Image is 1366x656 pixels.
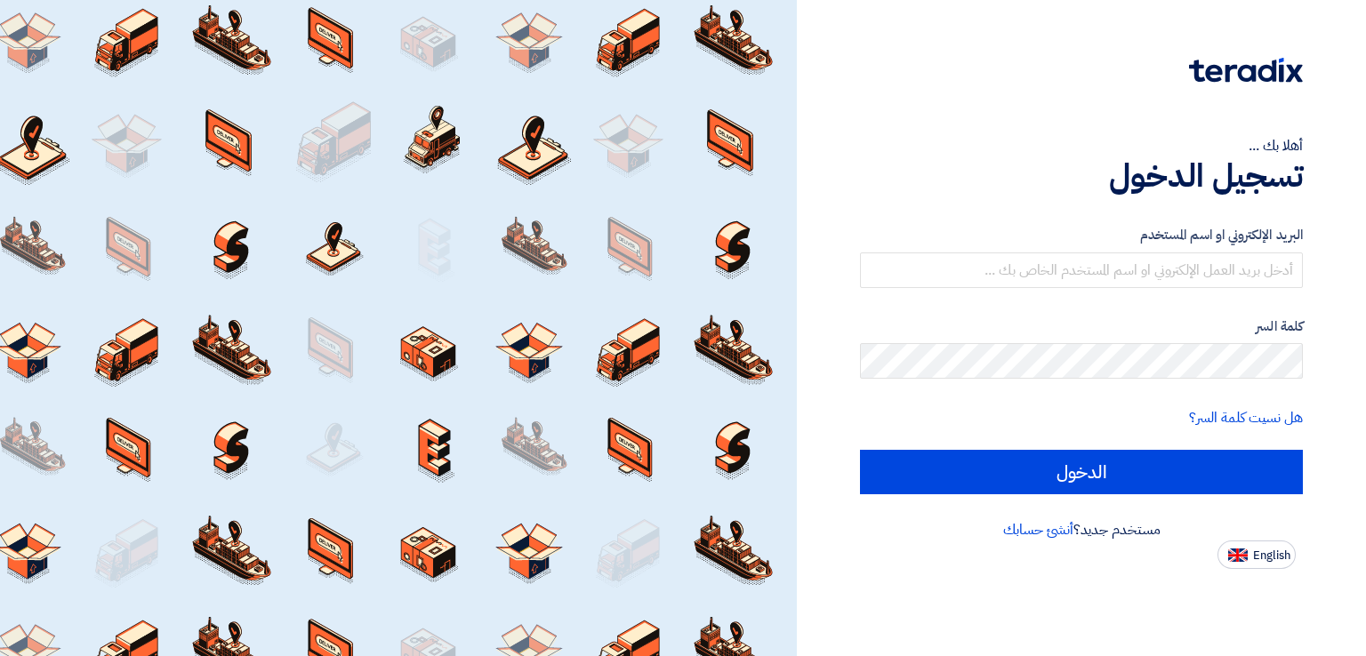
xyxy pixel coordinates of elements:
[860,519,1303,540] div: مستخدم جديد؟
[860,316,1303,337] label: كلمة السر
[860,225,1303,245] label: البريد الإلكتروني او اسم المستخدم
[860,156,1303,196] h1: تسجيل الدخول
[1189,407,1303,428] a: هل نسيت كلمة السر؟
[1189,58,1303,83] img: Teradix logo
[860,450,1303,494] input: الدخول
[1003,519,1073,540] a: أنشئ حسابك
[1217,540,1296,569] button: English
[1228,548,1248,562] img: en-US.png
[860,252,1303,288] input: أدخل بريد العمل الإلكتروني او اسم المستخدم الخاص بك ...
[1253,549,1290,562] span: English
[860,135,1303,156] div: أهلا بك ...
